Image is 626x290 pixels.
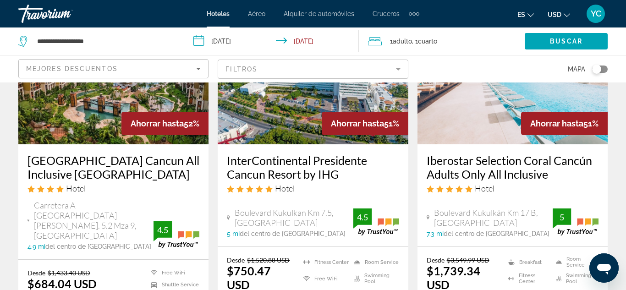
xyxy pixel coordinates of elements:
span: Desde [27,269,45,277]
span: 7.3 mi [427,230,444,237]
div: 4.5 [154,224,172,235]
button: User Menu [584,4,608,23]
img: trustyou-badge.svg [553,208,599,235]
span: Desde [427,256,445,264]
a: Alquiler de automóviles [284,10,354,17]
span: Mejores descuentos [26,65,118,72]
del: $1,433.40 USD [48,269,90,277]
iframe: Button to launch messaging window [589,253,619,283]
li: Swimming Pool [349,273,399,285]
li: Room Service [551,256,599,268]
span: del centro de [GEOGRAPHIC_DATA] [45,243,151,250]
span: Carretera A [GEOGRAPHIC_DATA][PERSON_NAME]. 5.2 Mza 9, [GEOGRAPHIC_DATA] [34,200,154,241]
span: 4.9 mi [27,243,45,250]
li: Breakfast [504,256,551,268]
li: Swimming Pool [551,273,599,285]
button: Extra navigation items [409,6,419,21]
span: Buscar [550,38,582,45]
a: Aéreo [248,10,265,17]
div: 4.5 [353,212,372,223]
div: 51% [521,112,608,135]
button: Change language [517,8,534,21]
div: 5 star Hotel [427,183,599,193]
span: del centro de [GEOGRAPHIC_DATA] [240,230,346,237]
span: Ahorrar hasta [331,119,384,128]
a: Cruceros [373,10,400,17]
span: Hotel [475,183,494,193]
li: Fitness Center [504,273,551,285]
span: Ahorrar hasta [131,119,184,128]
a: Travorium [18,2,110,26]
span: Ahorrar hasta [530,119,583,128]
mat-select: Sort by [26,63,201,74]
div: 51% [322,112,408,135]
div: 5 star Hotel [227,183,399,193]
a: Hoteles [207,10,230,17]
span: 1 [390,35,412,48]
button: Filter [218,59,408,79]
img: trustyou-badge.svg [154,221,199,248]
span: Hotel [66,183,86,193]
div: 5 [553,212,571,223]
del: $3,549.99 USD [447,256,489,264]
div: 4 star Hotel [27,183,199,193]
button: Check-in date: Sep 20, 2025 Check-out date: Sep 25, 2025 [184,27,359,55]
li: Fitness Center [299,256,349,268]
span: es [517,11,525,18]
a: InterContinental Presidente Cancun Resort by IHG [227,153,399,181]
span: 5 mi [227,230,240,237]
li: Room Service [349,256,399,268]
button: Buscar [525,33,608,49]
span: Adulto [393,38,412,45]
span: Cuarto [418,38,437,45]
a: Iberostar Selection Coral Cancún Adults Only All Inclusive [427,153,599,181]
span: del centro de [GEOGRAPHIC_DATA] [444,230,549,237]
li: Free WiFi [299,273,349,285]
div: 52% [121,112,209,135]
button: Toggle map [585,65,608,73]
del: $1,520.88 USD [247,256,290,264]
li: Shuttle Service [146,281,199,289]
span: Hotel [275,183,295,193]
img: trustyou-badge.svg [353,208,399,235]
span: Boulevard Kukulkan Km 7.5, [GEOGRAPHIC_DATA] [235,208,353,228]
span: YC [591,9,601,18]
a: [GEOGRAPHIC_DATA] Cancun All Inclusive [GEOGRAPHIC_DATA] [27,153,199,181]
span: Mapa [568,63,585,76]
li: Free WiFi [146,269,199,277]
span: , 1 [412,35,437,48]
button: Change currency [548,8,570,21]
span: USD [548,11,561,18]
span: Boulevard Kukulkán Km 17 B, [GEOGRAPHIC_DATA] [434,208,553,228]
span: Desde [227,256,245,264]
button: Travelers: 1 adult, 0 children [359,27,525,55]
